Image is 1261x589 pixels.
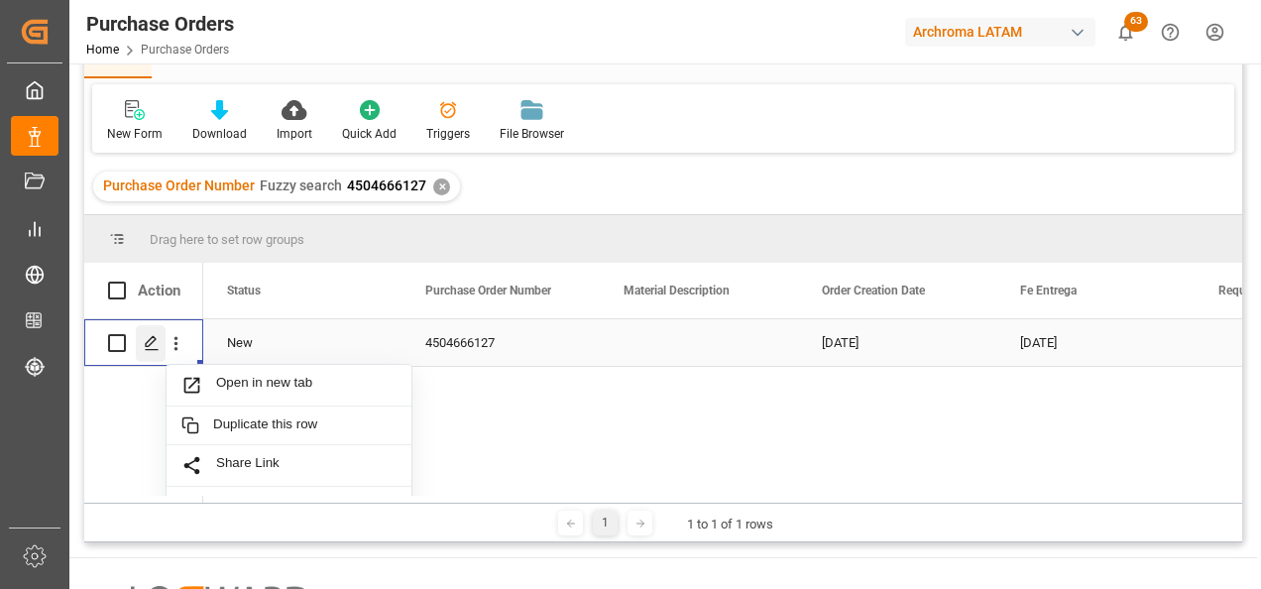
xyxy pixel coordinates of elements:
[342,125,397,143] div: Quick Add
[822,284,925,297] span: Order Creation Date
[624,284,730,297] span: Material Description
[86,9,234,39] div: Purchase Orders
[593,511,618,535] div: 1
[227,284,261,297] span: Status
[425,284,551,297] span: Purchase Order Number
[687,515,773,534] div: 1 to 1 of 1 rows
[347,177,426,193] span: 4504666127
[107,125,163,143] div: New Form
[138,282,180,299] div: Action
[996,319,1195,366] div: [DATE]
[433,178,450,195] div: ✕
[401,319,600,366] div: 4504666127
[86,43,119,57] a: Home
[203,319,401,366] div: New
[260,177,342,193] span: Fuzzy search
[1124,12,1148,32] span: 63
[84,319,203,367] div: Press SPACE to select this row.
[905,18,1095,47] div: Archroma LATAM
[1103,10,1148,55] button: show 63 new notifications
[192,125,247,143] div: Download
[1148,10,1193,55] button: Help Center
[277,125,312,143] div: Import
[150,232,304,247] span: Drag here to set row groups
[1020,284,1077,297] span: Fe Entrega
[500,125,564,143] div: File Browser
[798,319,996,366] div: [DATE]
[905,13,1103,51] button: Archroma LATAM
[426,125,470,143] div: Triggers
[103,177,255,193] span: Purchase Order Number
